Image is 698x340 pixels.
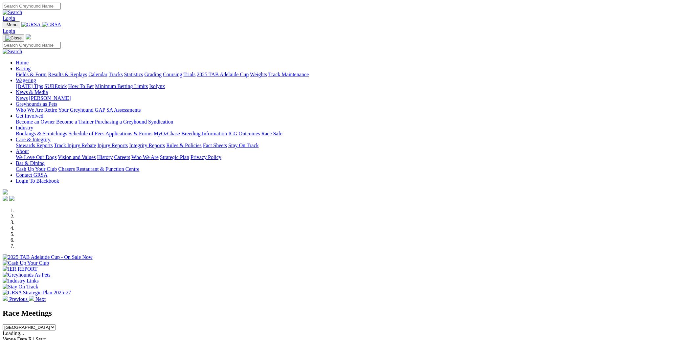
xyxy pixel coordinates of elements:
a: Fields & Form [16,72,47,77]
img: Cash Up Your Club [3,260,49,266]
a: Bookings & Scratchings [16,131,67,136]
img: IER REPORT [3,266,37,272]
a: ICG Outcomes [228,131,260,136]
a: We Love Our Dogs [16,154,56,160]
div: Greyhounds as Pets [16,107,695,113]
input: Search [3,3,61,10]
a: Greyhounds as Pets [16,101,57,107]
a: Care & Integrity [16,137,51,142]
div: News & Media [16,95,695,101]
a: Results & Replays [48,72,87,77]
div: About [16,154,695,160]
a: Privacy Policy [191,154,221,160]
a: MyOzChase [154,131,180,136]
input: Search [3,42,61,49]
img: chevron-right-pager-white.svg [29,296,34,301]
a: Become an Owner [16,119,55,125]
img: Close [5,35,22,41]
a: SUREpick [44,83,67,89]
a: News [16,95,28,101]
span: Loading... [3,330,24,336]
img: chevron-left-pager-white.svg [3,296,8,301]
a: Vision and Values [58,154,96,160]
a: Who We Are [16,107,43,113]
span: Previous [9,296,28,302]
a: Get Involved [16,113,43,119]
a: Fact Sheets [203,143,227,148]
img: logo-grsa-white.png [26,34,31,39]
div: Racing [16,72,695,78]
a: Tracks [109,72,123,77]
button: Toggle navigation [3,21,20,28]
div: Get Involved [16,119,695,125]
a: Become a Trainer [56,119,94,125]
a: Chasers Restaurant & Function Centre [58,166,139,172]
img: Stay On Track [3,284,38,290]
a: Grading [145,72,162,77]
a: Applications & Forms [105,131,152,136]
img: Search [3,49,22,55]
a: Retire Your Greyhound [44,107,94,113]
div: Care & Integrity [16,143,695,148]
a: Syndication [148,119,173,125]
span: Menu [7,22,17,27]
a: Login [3,28,15,34]
img: logo-grsa-white.png [3,189,8,194]
a: Purchasing a Greyhound [95,119,147,125]
span: Next [35,296,46,302]
a: Contact GRSA [16,172,47,178]
a: Who We Are [131,154,159,160]
img: GRSA [42,22,61,28]
img: Industry Links [3,278,39,284]
a: [DATE] Tips [16,83,43,89]
img: GRSA Strategic Plan 2025-27 [3,290,71,296]
a: Industry [16,125,33,130]
img: GRSA [21,22,41,28]
a: 2025 TAB Adelaide Cup [197,72,249,77]
a: Stay On Track [228,143,259,148]
a: How To Bet [68,83,94,89]
a: Integrity Reports [129,143,165,148]
a: Wagering [16,78,36,83]
img: twitter.svg [9,196,14,201]
img: Greyhounds As Pets [3,272,51,278]
a: Login [3,15,15,21]
a: Rules & Policies [166,143,202,148]
a: Track Injury Rebate [54,143,96,148]
a: GAP SA Assessments [95,107,141,113]
a: Weights [250,72,267,77]
a: Next [29,296,46,302]
a: Login To Blackbook [16,178,59,184]
a: Home [16,60,29,65]
a: Cash Up Your Club [16,166,57,172]
a: History [97,154,113,160]
div: Wagering [16,83,695,89]
a: [PERSON_NAME] [29,95,71,101]
a: News & Media [16,89,48,95]
img: Search [3,10,22,15]
a: Minimum Betting Limits [95,83,148,89]
button: Toggle navigation [3,34,24,42]
a: Injury Reports [97,143,128,148]
a: Previous [3,296,29,302]
img: facebook.svg [3,196,8,201]
a: Schedule of Fees [68,131,104,136]
a: Calendar [88,72,107,77]
a: Breeding Information [181,131,227,136]
a: Strategic Plan [160,154,189,160]
a: Trials [183,72,195,77]
div: Bar & Dining [16,166,695,172]
img: 2025 TAB Adelaide Cup - On Sale Now [3,254,93,260]
a: Race Safe [261,131,282,136]
a: Racing [16,66,31,71]
a: Statistics [124,72,143,77]
a: Bar & Dining [16,160,45,166]
a: Stewards Reports [16,143,53,148]
a: About [16,148,29,154]
a: Careers [114,154,130,160]
a: Coursing [163,72,182,77]
div: Industry [16,131,695,137]
a: Track Maintenance [268,72,309,77]
a: Isolynx [149,83,165,89]
h2: Race Meetings [3,309,695,318]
